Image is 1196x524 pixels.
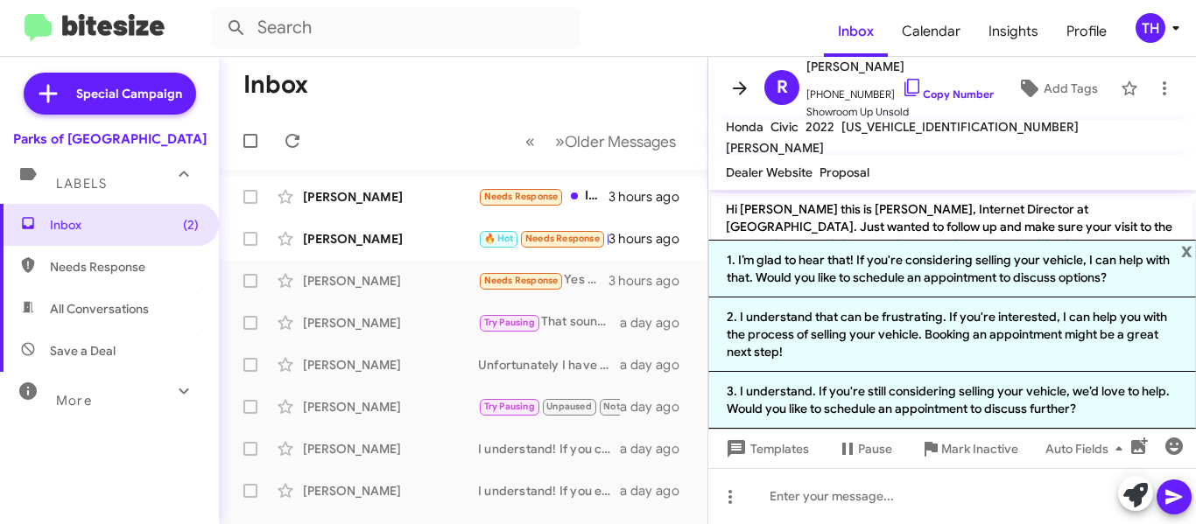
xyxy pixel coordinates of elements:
span: Try Pausing [484,317,535,328]
a: Insights [974,6,1052,57]
span: Not-Interested [603,401,671,412]
a: Calendar [888,6,974,57]
button: Pause [823,433,906,465]
div: Good morning, [PERSON_NAME]. We are just about $2k apart in pricing. Otherwise I would be ready t... [478,228,609,248]
div: a day ago [620,356,693,374]
li: 1. I’m glad to hear that! If you're considering selling your vehicle, I can help with that. Would... [708,240,1196,297]
span: Labels [56,176,107,192]
button: Mark Inactive [906,433,1032,465]
div: 3 hours ago [609,230,693,248]
span: Mark Inactive [941,433,1018,465]
a: Inbox [824,6,888,57]
div: 3 hours ago [609,272,693,290]
div: [PERSON_NAME] [303,440,478,458]
div: [PERSON_NAME] [303,356,478,374]
a: Profile [1052,6,1121,57]
span: Proposal [820,164,869,180]
li: 2. I understand that can be frustrating. If you're interested, I can help you with the process of... [708,297,1196,372]
span: [US_VEHICLE_IDENTIFICATION_NUMBER] [841,119,1079,135]
span: Add Tags [1044,73,1098,104]
span: Needs Response [50,258,199,276]
span: Save a Deal [50,342,116,360]
span: Unpaused [546,401,592,412]
div: [PERSON_NAME] [303,398,478,416]
span: 🔥 Hot [484,233,514,244]
div: TH [1136,13,1165,43]
span: More [56,393,92,409]
span: (2) [183,216,199,234]
div: Yes everything was good. Just couldn't get numbers to line up. [478,270,609,290]
div: [PERSON_NAME] [303,314,478,332]
span: Civic [770,119,799,135]
div: Unfortunately I have sold the navigator recently [478,356,620,374]
nav: Page navigation example [516,123,686,159]
button: Auto Fields [1031,433,1143,465]
span: Templates [722,433,809,465]
span: Inbox [50,216,199,234]
a: Copy Number [902,87,994,101]
span: Dealer Website [726,164,813,180]
div: [PERSON_NAME] [303,272,478,290]
span: « [525,130,535,152]
span: All Conversations [50,300,149,318]
div: [PERSON_NAME] [303,188,478,206]
div: That sounds great! Let me know when you're back, and we can schedule a time to discuss your vehic... [478,396,620,416]
span: Needs Response [484,275,559,286]
div: I understand! If you ever reconsider or have any questions, feel free to reach out. We'd be happy... [478,482,620,500]
span: Needs Response [484,191,559,202]
span: Special Campaign [76,85,182,102]
span: » [555,130,565,152]
span: [PERSON_NAME] [806,56,994,77]
span: Honda [726,119,763,135]
div: [PERSON_NAME] [303,230,478,248]
button: Add Tags [1002,73,1112,104]
div: I understand! If you change your mind or have any questions, feel free to reach out. Have a great... [478,440,620,458]
button: Next [545,123,686,159]
div: a day ago [620,482,693,500]
span: [PERSON_NAME] [726,140,824,156]
span: Needs Response [525,233,600,244]
input: Search [212,7,580,49]
div: [PERSON_NAME] [303,482,478,500]
span: R [777,73,788,101]
span: Try Pausing [484,401,535,412]
button: Previous [515,123,545,159]
span: 2022 [806,119,834,135]
button: Templates [708,433,823,465]
span: [PHONE_NUMBER] [806,77,994,103]
span: x [1181,240,1192,261]
div: a day ago [620,398,693,416]
div: 3 hours ago [609,188,693,206]
span: Auto Fields [1045,433,1129,465]
div: That sounds great! If you have any questions or decide to move forward, feel free to reach out. W... [478,312,620,332]
p: Hi [PERSON_NAME] this is [PERSON_NAME], Internet Director at [GEOGRAPHIC_DATA]. Just wanted to fo... [712,193,1192,260]
div: It was fine [478,186,609,206]
a: Special Campaign [24,73,196,115]
button: TH [1121,13,1177,43]
div: Parks of [GEOGRAPHIC_DATA] [13,130,207,148]
span: Older Messages [565,132,676,151]
li: 3. I understand. If you're still considering selling your vehicle, we’d love to help. Would you l... [708,372,1196,429]
h1: Inbox [243,71,308,99]
span: Showroom Up Unsold [806,103,994,121]
span: Pause [858,433,892,465]
div: a day ago [620,440,693,458]
div: a day ago [620,314,693,332]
